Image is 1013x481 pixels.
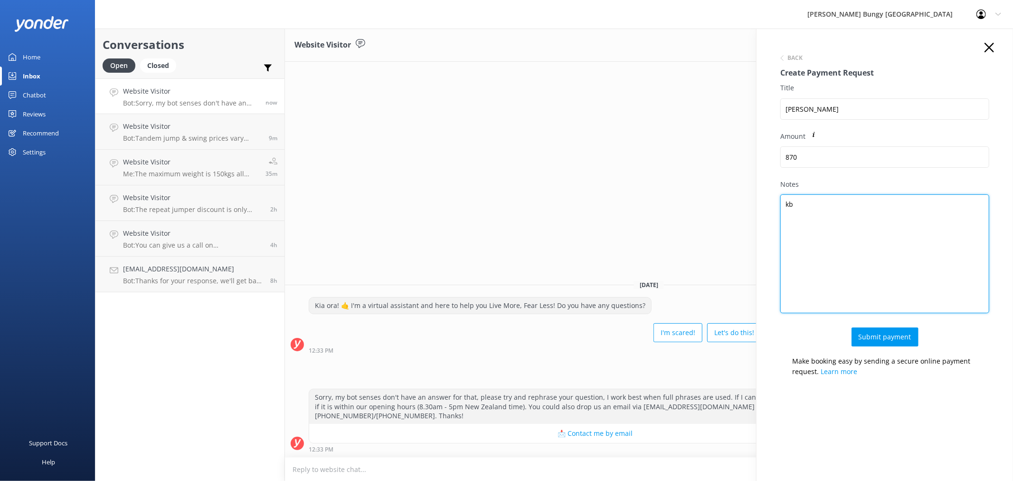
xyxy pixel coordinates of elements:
[780,131,989,142] label: Amount
[103,58,135,73] div: Open
[309,424,881,443] button: 📩 Contact me by email
[821,367,857,376] a: Learn more
[123,205,263,214] p: Bot: The repeat jumper discount is only applicable for returning customers booking singular activ...
[23,67,40,86] div: Inbox
[270,205,277,213] span: Aug 21 2025 09:51am (UTC +12:00) Pacific/Auckland
[265,170,277,178] span: Aug 21 2025 11:58am (UTC +12:00) Pacific/Auckland
[42,452,55,471] div: Help
[95,221,284,257] a: Website VisitorBot:You can give us a call on [PHONE_NUMBER] or [PHONE_NUMBER] to chat with a crew...
[123,121,262,132] h4: Website Visitor
[780,98,989,120] input: Enter title
[653,323,702,342] button: I'm scared!
[23,86,46,105] div: Chatbot
[95,257,284,292] a: [EMAIL_ADDRESS][DOMAIN_NAME]Bot:Thanks for your response, we'll get back to you as soon as we can...
[123,228,263,239] h4: Website Visitor
[14,16,69,32] img: yonder-white-logo.png
[985,43,994,53] button: Close
[780,146,989,168] input: $100
[780,67,989,79] h4: Create Payment Request
[294,39,351,51] h3: Website Visitor
[265,98,277,106] span: Aug 21 2025 12:33pm (UTC +12:00) Pacific/Auckland
[634,281,664,289] span: [DATE]
[309,298,651,314] div: Kia ora! 🤙 I'm a virtual assistant and here to help you Live More, Fear Less! Do you have any que...
[123,157,258,167] h4: Website Visitor
[29,433,68,452] div: Support Docs
[23,124,59,143] div: Recommend
[309,347,882,354] div: Aug 21 2025 12:33pm (UTC +12:00) Pacific/Auckland
[780,194,989,313] textarea: kb
[309,446,882,452] div: Aug 21 2025 12:33pm (UTC +12:00) Pacific/Auckland
[23,48,40,67] div: Home
[123,170,258,178] p: Me: The maximum weight is 150kgs all together.
[23,105,46,124] div: Reviews
[309,348,333,354] strong: 12:33 PM
[780,55,803,61] button: Back
[790,356,989,366] p: Make booking easy by sending a secure online payment request.
[123,277,263,285] p: Bot: Thanks for your response, we'll get back to you as soon as we can during opening hours.
[780,83,989,93] label: Title
[309,389,881,424] div: Sorry, my bot senses don't have an answer for that, please try and rephrase your question, I work...
[95,150,284,185] a: Website VisitorMe:The maximum weight is 150kgs all together.35m
[103,60,140,70] a: Open
[269,134,277,142] span: Aug 21 2025 12:24pm (UTC +12:00) Pacific/Auckland
[23,143,46,162] div: Settings
[780,179,989,190] label: Notes
[787,55,803,61] h6: Back
[95,185,284,221] a: Website VisitorBot:The repeat jumper discount is only applicable for returning customers booking ...
[123,241,263,250] p: Bot: You can give us a call on [PHONE_NUMBER] or [PHONE_NUMBER] to chat with a crew member. Our o...
[123,192,263,203] h4: Website Visitor
[309,447,333,452] strong: 12:33 PM
[123,86,258,96] h4: Website Visitor
[140,58,176,73] div: Closed
[707,323,797,342] button: Let's do this! Any deals?
[95,78,284,114] a: Website VisitorBot:Sorry, my bot senses don't have an answer for that, please try and rephrase yo...
[270,277,277,285] span: Aug 21 2025 04:33am (UTC +12:00) Pacific/Auckland
[123,99,258,107] p: Bot: Sorry, my bot senses don't have an answer for that, please try and rephrase your question, I...
[270,241,277,249] span: Aug 21 2025 07:55am (UTC +12:00) Pacific/Auckland
[123,264,263,274] h4: [EMAIL_ADDRESS][DOMAIN_NAME]
[103,36,277,54] h2: Conversations
[95,114,284,150] a: Website VisitorBot:Tandem jump & swing prices vary based on location, activity, and fare type, an...
[140,60,181,70] a: Closed
[123,134,262,143] p: Bot: Tandem jump & swing prices vary based on location, activity, and fare type, and are charged ...
[852,327,918,346] button: Submit payment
